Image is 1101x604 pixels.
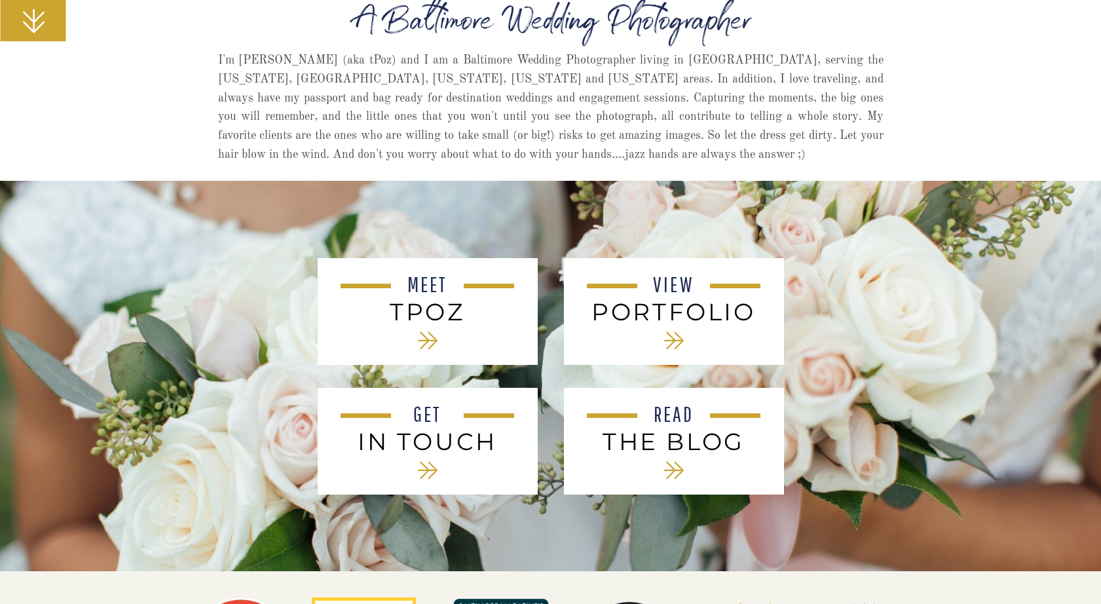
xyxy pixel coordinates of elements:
[255,11,848,55] h1: A Baltimore Wedding Photographer
[586,428,762,455] a: THE BLOG
[586,298,762,325] a: PORTFOLIO
[339,298,516,325] a: tPoz
[398,274,457,298] a: MEET
[644,404,703,428] a: READ
[339,428,516,455] a: IN TOUCH
[644,274,703,298] a: VIEW
[398,404,457,428] a: GET
[218,51,884,174] p: I'm [PERSON_NAME] (aka tPoz) and I am a Baltimore Wedding Photographer living in [GEOGRAPHIC_DATA...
